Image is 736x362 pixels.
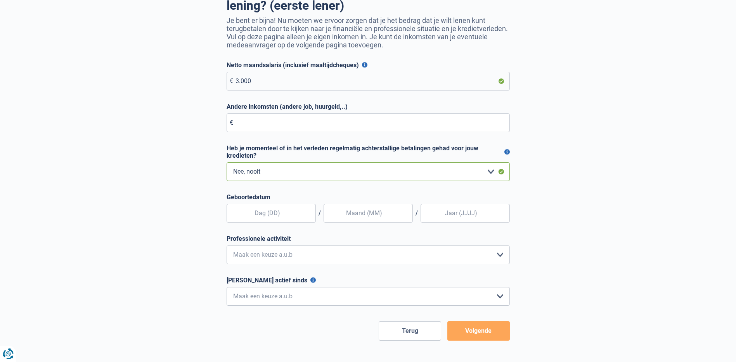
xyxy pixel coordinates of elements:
label: Netto maandsalaris (inclusief maaltijdcheques) [227,61,510,69]
label: [PERSON_NAME] actief sinds [227,277,510,284]
button: Heb je momenteel of in het verleden regelmatig achterstallige betalingen gehad voor jouw kredieten? [504,149,510,155]
label: Heb je momenteel of in het verleden regelmatig achterstallige betalingen gehad voor jouw kredieten? [227,144,510,159]
button: Netto maandsalaris (inclusief maaltijdcheques) [362,62,367,68]
p: Je bent er bijna! Nu moeten we ervoor zorgen dat je het bedrag dat je wilt lenen kunt terugbetale... [227,16,510,49]
label: Professionele activiteit [227,235,510,242]
span: € [230,77,233,85]
label: Geboortedatum [227,193,510,201]
button: Terug [379,321,441,341]
input: Dag (DD) [227,204,316,223]
button: [PERSON_NAME] actief sinds [310,277,316,283]
span: € [230,119,233,126]
label: Andere inkomsten (andere job, huurgeld,..) [227,103,510,110]
button: Volgende [447,321,510,341]
span: / [413,209,421,217]
span: / [316,209,324,217]
input: Maand (MM) [324,204,413,223]
input: Jaar (JJJJ) [421,204,510,223]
